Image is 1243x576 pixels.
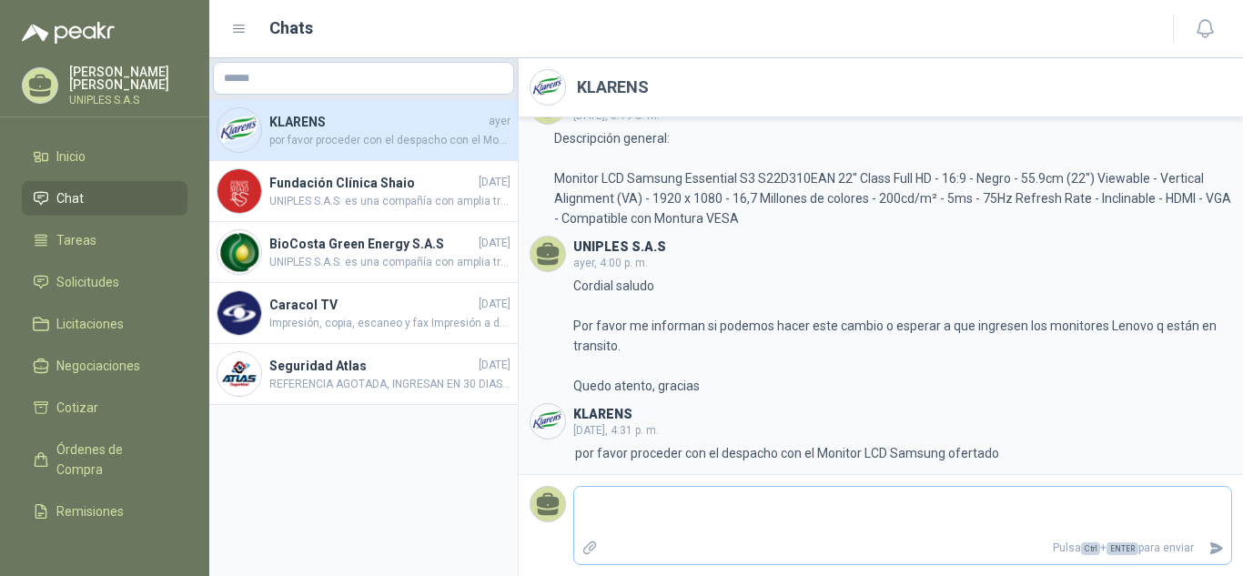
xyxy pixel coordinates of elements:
[22,494,187,529] a: Remisiones
[217,230,261,274] img: Company Logo
[209,100,518,161] a: Company LogoKLARENSayerpor favor proceder con el despacho con el Monitor LCD Samsung ofertado
[573,242,666,252] h3: UNIPLES S.A.S
[209,222,518,283] a: Company LogoBioCosta Green Energy S.A.S[DATE]UNIPLES S.A.S. es una compañía con amplia trayectori...
[209,344,518,405] a: Company LogoSeguridad Atlas[DATE]REFERENCIA AGOTADA, INGRESAN EN 30 DIAS APROXIMADAMENTE.
[56,147,86,167] span: Inicio
[56,230,96,250] span: Tareas
[479,296,510,313] span: [DATE]
[269,15,313,41] h1: Chats
[22,349,187,383] a: Negociaciones
[69,95,187,106] p: UNIPLES S.A.S
[56,314,124,334] span: Licitaciones
[1107,542,1138,555] span: ENTER
[573,424,659,437] span: [DATE], 4:31 p. m.
[269,315,510,332] span: Impresión, copia, escaneo y fax Impresión a doble cara automática Escaneo dúplex automático (ADF ...
[69,66,187,91] p: [PERSON_NAME] [PERSON_NAME]
[22,223,187,258] a: Tareas
[1081,542,1100,555] span: Ctrl
[22,390,187,425] a: Cotizar
[217,108,261,152] img: Company Logo
[217,352,261,396] img: Company Logo
[574,532,605,564] label: Adjuntar archivos
[56,398,98,418] span: Cotizar
[479,235,510,252] span: [DATE]
[269,376,510,393] span: REFERENCIA AGOTADA, INGRESAN EN 30 DIAS APROXIMADAMENTE.
[56,272,119,292] span: Solicitudes
[217,169,261,213] img: Company Logo
[573,276,1232,396] p: Cordial saludo Por favor me informan si podemos hacer este cambio o esperar a que ingresen los mo...
[573,257,648,269] span: ayer, 4:00 p. m.
[554,128,1232,228] p: Descripción general: Monitor LCD Samsung Essential S3 S22D310EAN 22" Class Full HD - 16:9 - Negro...
[269,112,485,132] h4: KLARENS
[489,113,510,130] span: ayer
[56,188,84,208] span: Chat
[269,356,475,376] h4: Seguridad Atlas
[269,173,475,193] h4: Fundación Clínica Shaio
[269,234,475,254] h4: BioCosta Green Energy S.A.S
[217,291,261,335] img: Company Logo
[531,404,565,439] img: Company Logo
[531,70,565,105] img: Company Logo
[575,443,999,463] p: por favor proceder con el despacho con el Monitor LCD Samsung ofertado
[479,174,510,191] span: [DATE]
[269,254,510,271] span: UNIPLES S.A.S. es una compañía con amplia trayectoria en el mercado colombiano, ofrecemos solucio...
[269,132,510,149] span: por favor proceder con el despacho con el Monitor LCD Samsung ofertado
[56,440,170,480] span: Órdenes de Compra
[269,295,475,315] h4: Caracol TV
[209,161,518,222] a: Company LogoFundación Clínica Shaio[DATE]UNIPLES S.A.S. es una compañía con amplia trayectoria en...
[269,193,510,210] span: UNIPLES S.A.S. es una compañía con amplia trayectoria en el mercado colombiano, ofrecemos solucio...
[209,283,518,344] a: Company LogoCaracol TV[DATE]Impresión, copia, escaneo y fax Impresión a doble cara automática Esc...
[573,409,632,419] h3: KLARENS
[479,357,510,374] span: [DATE]
[577,75,649,100] h2: KLARENS
[22,265,187,299] a: Solicitudes
[22,307,187,341] a: Licitaciones
[22,139,187,174] a: Inicio
[605,532,1202,564] p: Pulsa + para enviar
[22,22,115,44] img: Logo peakr
[1201,532,1231,564] button: Enviar
[22,432,187,487] a: Órdenes de Compra
[22,181,187,216] a: Chat
[56,356,140,376] span: Negociaciones
[56,501,124,521] span: Remisiones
